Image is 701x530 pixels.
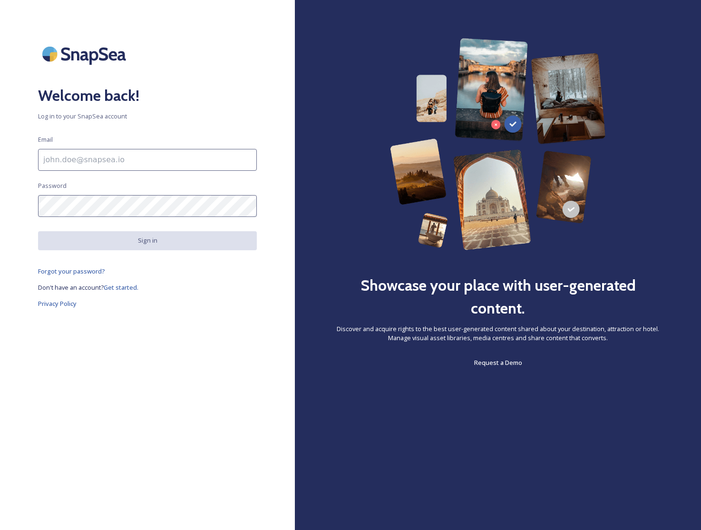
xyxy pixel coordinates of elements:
h2: Showcase your place with user-generated content. [333,274,663,320]
span: Request a Demo [474,358,522,367]
span: Email [38,135,53,144]
img: SnapSea Logo [38,38,133,70]
span: Get started. [104,283,138,292]
button: Sign in [38,231,257,250]
span: Log in to your SnapSea account [38,112,257,121]
a: Privacy Policy [38,298,257,309]
img: 63b42ca75bacad526042e722_Group%20154-p-800.png [390,38,606,250]
span: Privacy Policy [38,299,77,308]
span: Don't have an account? [38,283,104,292]
a: Request a Demo [474,357,522,368]
span: Password [38,181,67,190]
input: john.doe@snapsea.io [38,149,257,171]
span: Discover and acquire rights to the best user-generated content shared about your destination, att... [333,324,663,343]
h2: Welcome back! [38,84,257,107]
a: Don't have an account?Get started. [38,282,257,293]
a: Forgot your password? [38,265,257,277]
span: Forgot your password? [38,267,105,275]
